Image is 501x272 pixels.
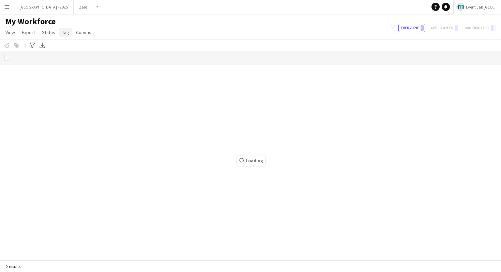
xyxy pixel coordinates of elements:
span: Loading [237,155,265,166]
span: Tag [62,29,69,35]
app-action-btn: Export XLSX [38,41,46,49]
button: Zaid [74,0,93,14]
a: Comms [73,28,94,37]
a: Tag [59,28,72,37]
a: Status [39,28,58,37]
span: View [5,29,15,35]
span: Status [42,29,55,35]
button: Everyone0 [398,24,425,32]
button: [GEOGRAPHIC_DATA] - 2025 [14,0,74,14]
span: My Workforce [5,16,56,27]
span: Export [22,29,35,35]
span: Event Lab [GEOGRAPHIC_DATA] [466,4,498,10]
a: View [3,28,18,37]
span: Comms [76,29,91,35]
app-action-btn: Advanced filters [28,41,36,49]
img: Logo [456,3,465,11]
a: Export [19,28,38,37]
span: 0 [421,25,424,31]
